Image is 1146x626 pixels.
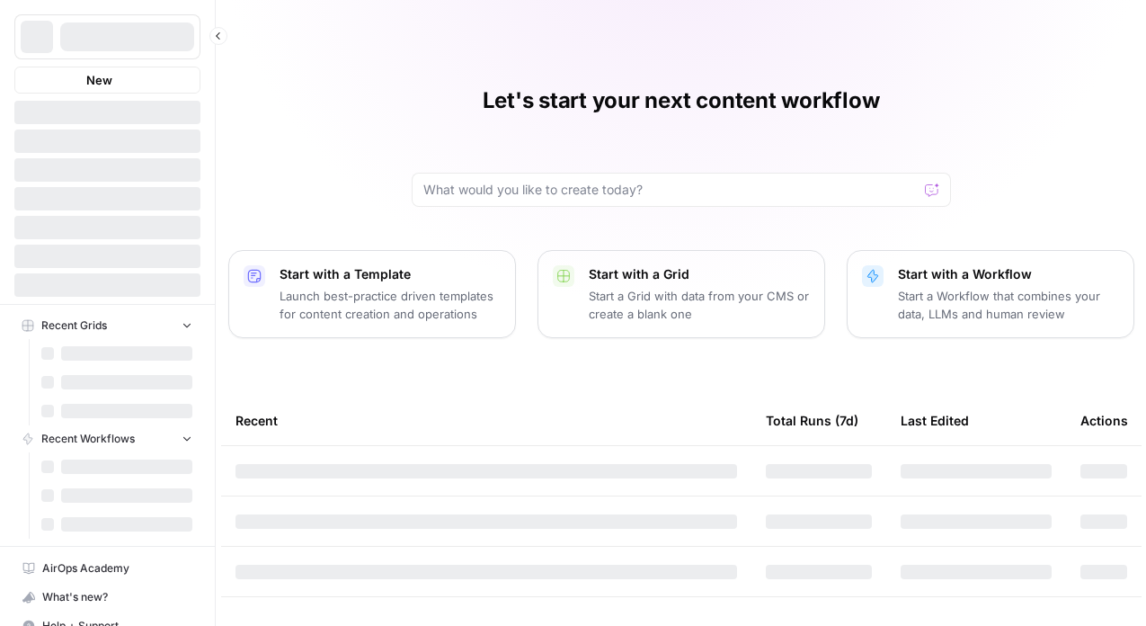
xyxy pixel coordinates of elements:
[901,396,969,445] div: Last Edited
[1080,396,1128,445] div: Actions
[898,265,1119,283] p: Start with a Workflow
[280,287,501,323] p: Launch best-practice driven templates for content creation and operations
[280,265,501,283] p: Start with a Template
[589,265,810,283] p: Start with a Grid
[228,250,516,338] button: Start with a TemplateLaunch best-practice driven templates for content creation and operations
[423,181,918,199] input: What would you like to create today?
[14,425,200,452] button: Recent Workflows
[86,71,112,89] span: New
[42,560,192,577] span: AirOps Academy
[766,396,858,445] div: Total Runs (7d)
[14,554,200,583] a: AirOps Academy
[14,67,200,94] button: New
[41,431,135,447] span: Recent Workflows
[235,396,737,445] div: Recent
[847,250,1134,338] button: Start with a WorkflowStart a Workflow that combines your data, LLMs and human review
[589,287,810,323] p: Start a Grid with data from your CMS or create a blank one
[15,584,200,611] div: What's new?
[14,312,200,339] button: Recent Grids
[898,287,1119,323] p: Start a Workflow that combines your data, LLMs and human review
[14,583,200,612] button: What's new?
[41,317,107,334] span: Recent Grids
[483,86,880,115] h1: Let's start your next content workflow
[537,250,825,338] button: Start with a GridStart a Grid with data from your CMS or create a blank one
